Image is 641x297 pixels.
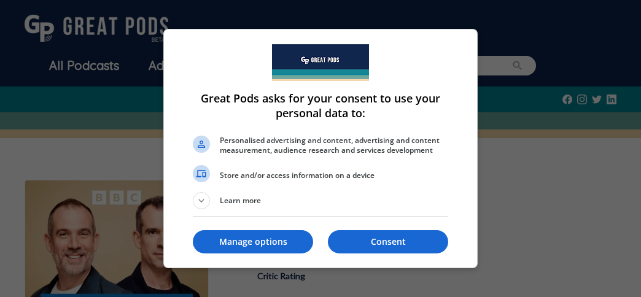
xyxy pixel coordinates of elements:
span: Store and/or access information on a device [220,171,448,180]
span: Learn more [220,195,261,209]
button: Learn more [193,192,448,209]
span: Personalised advertising and content, advertising and content measurement, audience research and ... [220,136,448,155]
button: Manage options [193,230,313,253]
h1: Great Pods asks for your consent to use your personal data to: [193,91,448,120]
button: Consent [328,230,448,253]
p: Manage options [193,236,313,248]
img: Welcome to Great Pods [272,44,369,81]
div: Great Pods asks for your consent to use your personal data to: [163,29,478,268]
p: Consent [328,236,448,248]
